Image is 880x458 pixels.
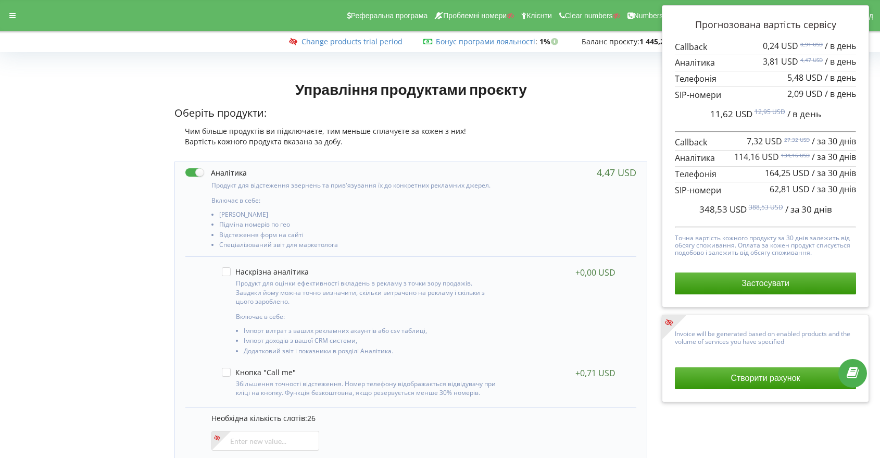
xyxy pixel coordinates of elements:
[307,413,316,423] span: 26
[825,88,856,100] span: / в день
[770,183,810,195] span: 62,81 USD
[582,36,639,46] span: Баланс проєкту:
[351,11,428,20] span: Реферальна програма
[825,40,856,52] span: / в день
[675,232,856,257] p: Точна вартість кожного продукту за 30 днів залежить від обсягу споживання. Оплата за кожен продук...
[174,106,647,121] p: Оберіть продукти:
[675,57,856,69] p: Аналітика
[219,231,501,241] li: Відстеження форм на сайті
[301,36,403,46] a: Change products trial period
[675,89,856,101] p: SIP-номери
[710,108,752,120] span: 11,62 USD
[755,107,785,116] sup: 12,95 USD
[443,11,507,20] span: Проблемні номери
[800,56,823,64] sup: 4,47 USD
[675,41,856,53] p: Callback
[699,203,747,215] span: 348,53 USD
[174,80,647,98] h1: Управління продуктами проєкту
[211,431,319,451] input: Enter new value...
[575,267,615,278] div: +0,00 USD
[784,136,810,143] sup: 27,32 USD
[675,73,856,85] p: Телефонія
[825,56,856,67] span: / в день
[211,413,626,424] p: Необхідна кількість слотів:
[781,152,810,159] sup: 134,16 USD
[787,108,821,120] span: / в день
[236,379,497,397] p: Збільшення точності відстеження. Номер телефону відображається відвідувачу при кліці на кнопку. Ф...
[244,327,497,337] li: Імпорт витрат з ваших рекламних акаунтів або csv таблиці,
[812,135,856,147] span: / за 30 днів
[222,368,296,377] label: Кнопка "Call me"
[211,196,501,205] p: Включає в себе:
[565,11,613,20] span: Clear numbers
[436,36,535,46] a: Бонус програми лояльності
[675,137,856,148] p: Callback
[763,40,798,52] span: 0,24 USD
[575,368,615,378] div: +0,71 USD
[236,312,497,321] p: Включає в себе:
[812,151,856,163] span: / за 30 днів
[222,267,309,276] label: Наскрізна аналітика
[174,126,647,137] div: Чим більше продуктів ви підключаєте, тим меньше сплачуєте за кожен з них!
[219,211,501,221] li: [PERSON_NAME]
[597,167,636,178] div: 4,47 USD
[236,279,497,305] p: Продукт для оцінки ефективності вкладень в рекламу з точки зору продажів. Завдяки йому можна точн...
[787,72,823,83] span: 5,48 USD
[812,167,856,179] span: / за 30 днів
[825,72,856,83] span: / в день
[436,36,537,46] span: :
[244,337,497,347] li: Імпорт доходів з вашої CRM системи,
[812,183,856,195] span: / за 30 днів
[675,273,856,294] button: Застосувати
[749,203,783,212] sup: 388,53 USD
[634,11,689,20] span: Numbers reserve
[800,41,823,48] sup: 0,91 USD
[174,137,647,147] div: Вартість кожного продукта вказана за добу.
[219,221,501,231] li: Підміна номерів по гео
[765,167,810,179] span: 164,25 USD
[675,184,856,196] p: SIP-номери
[675,367,856,389] button: Створити рахунок
[219,241,501,251] li: Спеціалізований звіт для маркетолога
[539,36,561,46] strong: 1%
[639,36,686,46] strong: 1 445,24 USD
[211,181,501,190] p: Продукт для відстеження звернень та прив'язування їх до конкретних рекламних джерел.
[675,18,856,32] p: Прогнозована вартість сервісу
[747,135,782,147] span: 7,32 USD
[185,167,247,178] label: Аналітика
[785,203,832,215] span: / за 30 днів
[787,88,823,100] span: 2,09 USD
[763,56,798,67] span: 3,81 USD
[734,151,779,163] span: 114,16 USD
[675,152,856,164] p: Аналітика
[675,168,856,180] p: Телефонія
[675,328,856,345] p: Invoice will be generated based on enabled products and the volume of services you have specified
[526,11,552,20] span: Клієнти
[244,348,497,357] li: Додатковий звіт і показники в розділі Аналітика.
